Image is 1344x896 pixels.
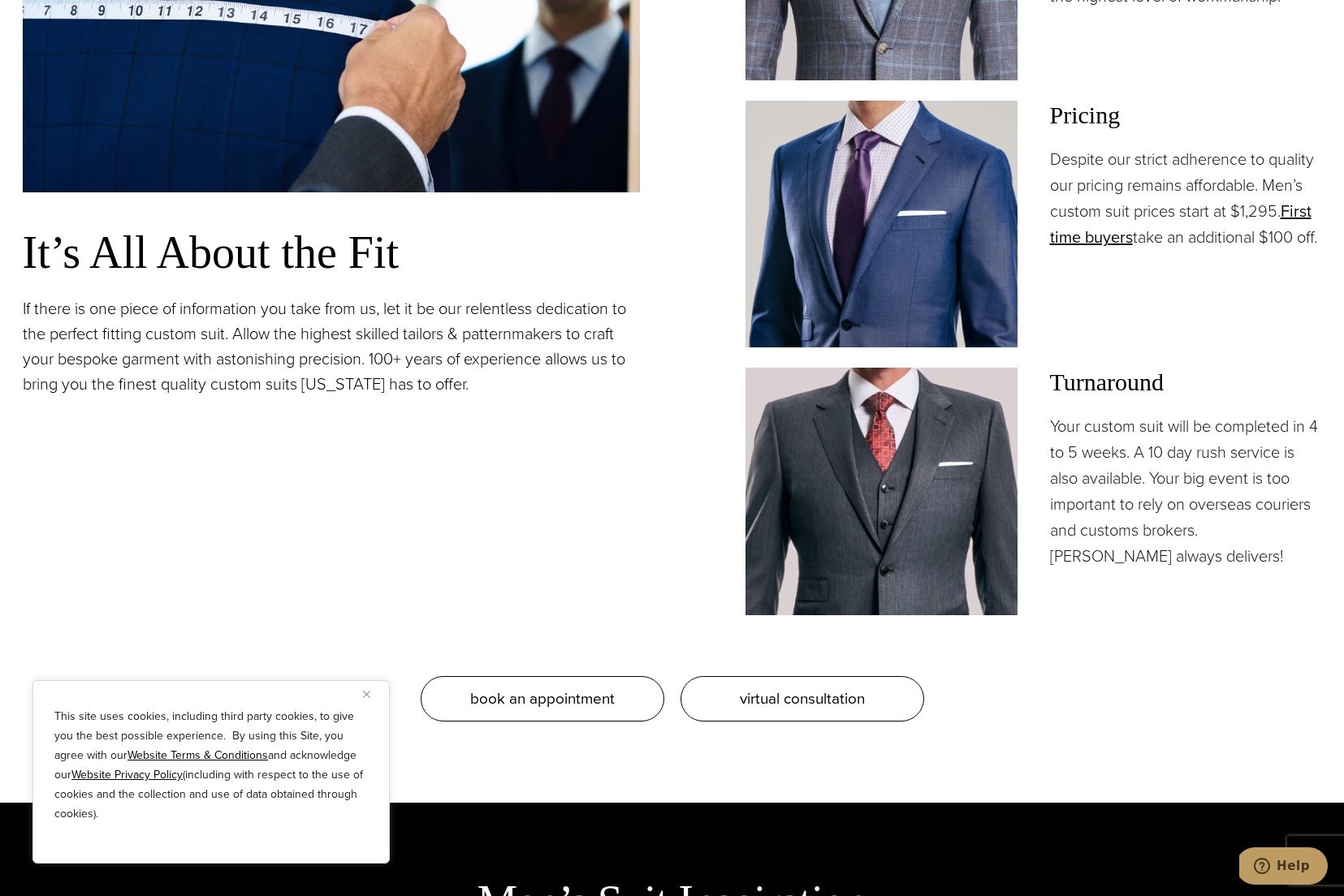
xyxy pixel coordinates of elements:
p: This site uses cookies, including third party cookies, to give you the best possible experience. ... [54,707,368,824]
button: Close [363,684,382,704]
img: Client in blue solid custom made suit with white shirt and navy tie. Fabric by Scabal. [745,101,1018,347]
a: virtual consultation [681,676,924,722]
a: Website Privacy Policy [71,766,183,783]
p: Your custom suit will be completed in 4 to 5 weeks. A 10 day rush service is also available. Your... [1050,413,1322,569]
img: Client in vested charcoal bespoke suit with white shirt and red patterned tie. [745,368,1018,614]
h3: Turnaround [1050,368,1322,397]
a: First time buyers [1050,199,1312,249]
span: book an appointment [470,687,615,710]
h3: It’s All About the Fit [23,225,640,280]
iframe: Opens a widget where you can chat to one of our agents [1239,847,1328,888]
p: Despite our strict adherence to quality our pricing remains affordable. Men’s custom suit prices ... [1050,146,1322,250]
img: Close [363,691,370,698]
span: virtual consultation [740,687,865,710]
h3: Pricing [1050,101,1322,130]
p: If there is one piece of information you take from us, let it be our relentless dedication to the... [23,296,640,397]
a: Website Terms & Conditions [127,747,268,764]
a: book an appointment [421,676,664,722]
